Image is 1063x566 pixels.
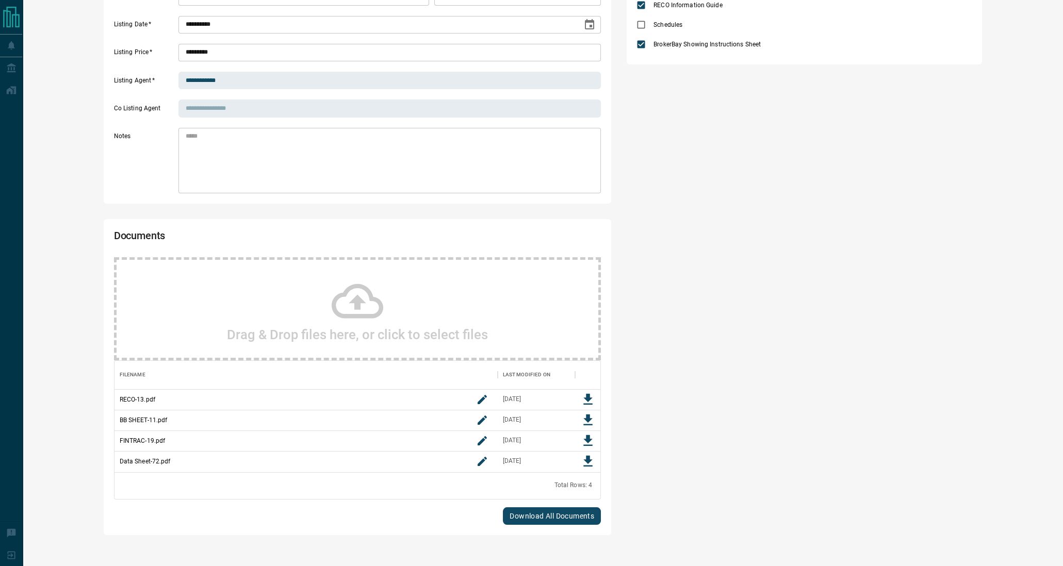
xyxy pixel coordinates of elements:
button: Download File [578,389,598,410]
span: Schedules [651,20,685,29]
label: Co Listing Agent [114,104,176,118]
button: Download File [578,430,598,451]
button: Download File [578,410,598,430]
button: rename button [472,430,493,451]
div: Total Rows: 4 [554,481,592,490]
button: rename button [472,451,493,472]
button: rename button [472,410,493,430]
p: Data Sheet-72.pdf [120,457,171,466]
label: Listing Price [114,48,176,61]
button: Download File [578,451,598,472]
div: Filename [115,360,498,389]
div: Jul 14, 2025 [503,395,521,404]
p: FINTRAC-19.pdf [120,436,166,445]
span: BrokerBay Showing Instructions Sheet [651,40,763,49]
button: Download All Documents [503,507,601,525]
h2: Drag & Drop files here, or click to select files [227,327,488,342]
button: rename button [472,389,493,410]
div: Jul 14, 2025 [503,436,521,445]
label: Listing Agent [114,76,176,90]
h2: Documents [114,229,406,247]
button: Choose date, selected date is Jul 15, 2025 [579,14,600,35]
div: Last Modified On [498,360,575,389]
p: BB SHEET-11.pdf [120,415,168,425]
label: Listing Date [114,20,176,34]
span: RECO Information Guide [651,1,725,10]
div: Last Modified On [503,360,550,389]
div: Jul 14, 2025 [503,415,521,424]
div: Jul 14, 2025 [503,457,521,465]
div: Filename [120,360,145,389]
p: RECO-13.pdf [120,395,155,404]
label: Notes [114,132,176,193]
div: Drag & Drop files here, or click to select files [114,257,601,360]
